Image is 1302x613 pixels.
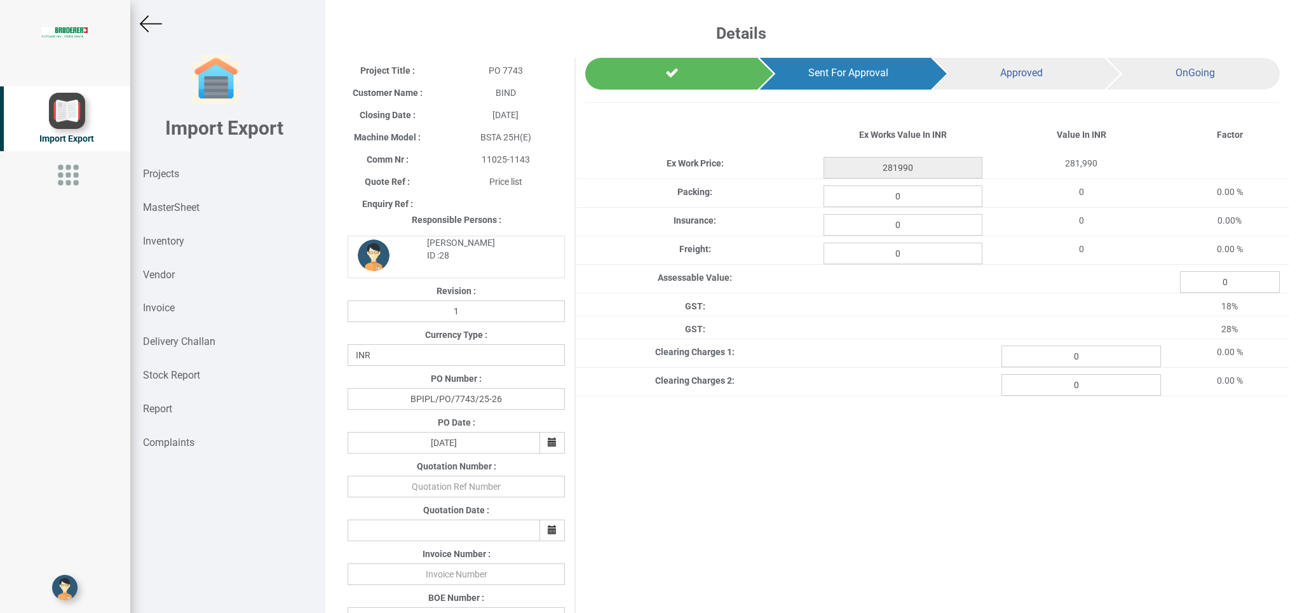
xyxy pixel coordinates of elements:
span: 0.00% [1217,215,1242,226]
strong: Delivery Challan [143,335,215,347]
label: Enquiry Ref : [362,198,413,210]
span: Import Export [39,133,94,144]
label: Customer Name : [353,86,423,99]
b: Details [716,24,766,43]
label: Quotation Date : [423,504,489,516]
label: Comm Nr : [367,153,409,166]
strong: 28 [439,250,449,260]
strong: MasterSheet [143,201,200,213]
label: Insurance: [674,214,716,227]
span: PO 7743 [489,65,523,76]
input: PO Number [348,388,565,410]
input: Revision [348,300,565,322]
label: PO Number : [431,372,482,385]
span: 0.00 % [1217,244,1243,254]
label: Machine Model : [354,131,421,144]
label: PO Date : [438,416,475,429]
strong: Projects [143,168,179,180]
label: GST: [685,300,705,313]
span: 0 [1079,187,1084,197]
label: BOE Number : [428,591,484,604]
label: Responsible Persons : [412,213,501,226]
label: Freight: [679,243,711,255]
span: BIND [496,88,516,98]
span: BSTA 25H(E) [480,132,531,142]
div: [PERSON_NAME] ID : [417,236,555,262]
input: Invoice Number [348,563,565,585]
label: Clearing Charges 1: [655,346,735,358]
label: GST: [685,323,705,335]
span: [DATE] [492,110,519,120]
label: Currency Type : [425,328,487,341]
label: Invoice Number : [423,548,491,560]
span: 0.00 % [1217,347,1243,357]
span: 0 [1079,244,1084,254]
strong: Stock Report [143,369,200,381]
label: Ex Work Price: [667,157,724,170]
b: Import Export [165,117,283,139]
label: Project Title : [360,64,415,77]
span: 11025-1143 [482,154,530,165]
strong: Invoice [143,302,175,314]
strong: Inventory [143,235,184,247]
img: garage-closed.png [191,54,241,105]
strong: Vendor [143,269,175,281]
span: 18% [1221,301,1238,311]
span: Price list [489,177,522,187]
span: Approved [1000,67,1043,79]
span: 0.00 % [1217,375,1243,386]
span: 0 [1079,215,1084,226]
label: Assessable Value: [658,271,732,284]
label: Closing Date : [360,109,416,121]
img: DP [358,239,390,271]
span: 28% [1221,324,1238,334]
label: Value In INR [1057,128,1106,141]
label: Ex Works Value In INR [859,128,947,141]
label: Clearing Charges 2: [655,374,735,387]
span: 0.00 % [1217,187,1243,197]
label: Factor [1217,128,1243,141]
strong: Report [143,403,172,415]
span: Sent For Approval [808,67,888,79]
span: OnGoing [1176,67,1215,79]
label: Revision : [437,285,476,297]
span: 281,990 [1065,158,1097,168]
label: Quotation Number : [417,460,496,473]
label: Packing: [677,185,712,198]
input: Quotation Ref Number [348,476,565,497]
strong: Complaints [143,436,194,448]
label: Quote Ref : [365,175,410,188]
